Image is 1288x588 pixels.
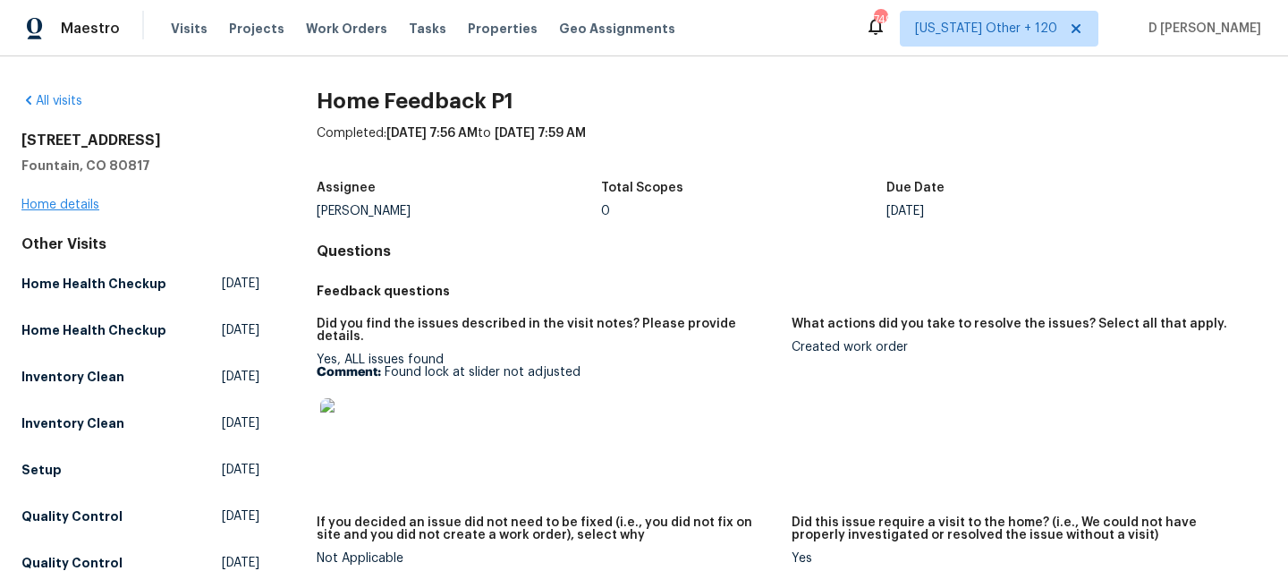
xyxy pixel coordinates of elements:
h5: Feedback questions [317,282,1267,300]
h5: Setup [21,461,62,479]
h5: Home Health Checkup [21,275,166,293]
h5: Inventory Clean [21,368,124,386]
a: Inventory Clean[DATE] [21,407,259,439]
span: [DATE] [222,461,259,479]
p: Found lock at slider not adjusted [317,366,777,379]
h5: Fountain, CO 80817 [21,157,259,175]
div: [DATE] [886,205,1172,217]
h2: Home Feedback P1 [317,92,1267,110]
div: [PERSON_NAME] [317,205,602,217]
div: Completed: to [317,124,1267,171]
a: Quality Control[DATE] [21,500,259,533]
h5: Total Scopes [601,182,683,194]
a: Inventory Clean[DATE] [21,361,259,393]
a: Setup[DATE] [21,454,259,486]
h5: If you decided an issue did not need to be fixed (i.e., you did not fix on site and you did not c... [317,516,777,541]
span: Geo Assignments [559,20,675,38]
div: Other Visits [21,235,259,253]
span: Maestro [61,20,120,38]
span: Properties [468,20,538,38]
div: 0 [601,205,886,217]
span: [DATE] [222,275,259,293]
div: Yes, ALL issues found [317,354,777,466]
span: [DATE] [222,368,259,386]
h5: Home Health Checkup [21,321,166,339]
span: [DATE] [222,414,259,432]
span: [DATE] [222,554,259,572]
h5: Inventory Clean [21,414,124,432]
a: Home Health Checkup[DATE] [21,268,259,300]
h5: What actions did you take to resolve the issues? Select all that apply. [792,318,1227,330]
span: [US_STATE] Other + 120 [915,20,1057,38]
h5: Quality Control [21,507,123,525]
a: All visits [21,95,82,107]
h4: Questions [317,243,1267,260]
div: Not Applicable [317,552,777,565]
h5: Did you find the issues described in the visit notes? Please provide details. [317,318,777,343]
a: Home Health Checkup[DATE] [21,314,259,346]
a: Quality Control[DATE] [21,547,259,579]
span: Visits [171,20,208,38]
span: [DATE] 7:56 AM [386,127,478,140]
span: D [PERSON_NAME] [1141,20,1261,38]
h5: Assignee [317,182,376,194]
span: Tasks [409,22,446,35]
h5: Due Date [886,182,945,194]
div: Yes [792,552,1252,565]
div: Created work order [792,341,1252,354]
span: Work Orders [306,20,387,38]
span: [DATE] [222,321,259,339]
span: [DATE] [222,507,259,525]
h5: Quality Control [21,554,123,572]
b: Comment: [317,366,381,379]
h5: Did this issue require a visit to the home? (i.e., We could not have properly investigated or res... [792,516,1252,541]
span: Projects [229,20,284,38]
span: [DATE] 7:59 AM [495,127,586,140]
div: 749 [874,11,886,29]
h2: [STREET_ADDRESS] [21,132,259,149]
a: Home details [21,199,99,211]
